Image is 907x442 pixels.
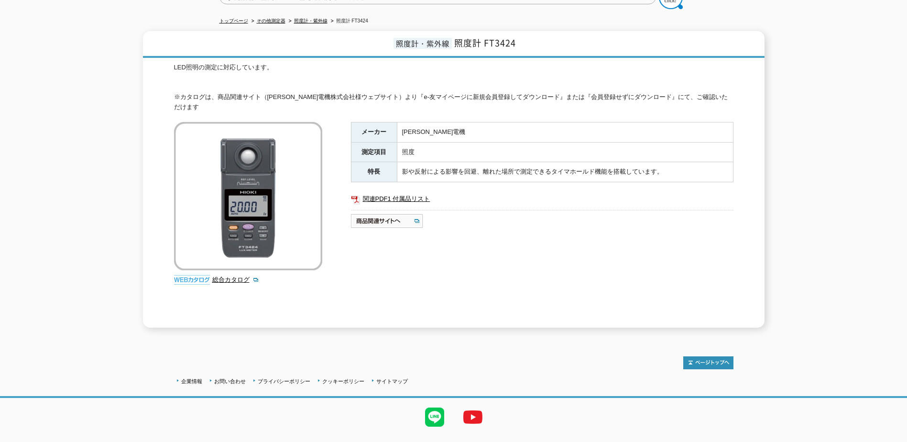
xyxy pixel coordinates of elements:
a: トップページ [219,18,248,23]
a: 企業情報 [181,378,202,384]
td: 照度 [397,142,733,162]
img: 照度計 FT3424 [174,122,322,270]
span: 照度計 FT3424 [454,36,516,49]
img: webカタログ [174,275,210,285]
img: LINE [415,398,454,436]
a: プライバシーポリシー [258,378,310,384]
a: クッキーポリシー [322,378,364,384]
a: その他測定器 [257,18,285,23]
th: メーカー [351,122,397,142]
img: トップページへ [683,356,733,369]
a: 総合カタログ [212,276,259,283]
img: YouTube [454,398,492,436]
span: 照度計・紫外線 [393,38,452,49]
div: LED照明の測定に対応しています。 ※カタログは、商品関連サイト（[PERSON_NAME]電機株式会社様ウェブサイト）より『e-友マイページに新規会員登録してダウンロード』または『会員登録せず... [174,63,733,112]
a: お問い合わせ [214,378,246,384]
td: [PERSON_NAME]電機 [397,122,733,142]
li: 照度計 FT3424 [329,16,368,26]
img: 商品関連サイトへ [351,213,424,229]
a: サイトマップ [376,378,408,384]
a: 関連PDF1 付属品リスト [351,193,733,205]
td: 影や反射による影響を回避、離れた場所で測定できるタイマホールド機能を搭載しています。 [397,162,733,182]
th: 測定項目 [351,142,397,162]
th: 特長 [351,162,397,182]
a: 照度計・紫外線 [294,18,328,23]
